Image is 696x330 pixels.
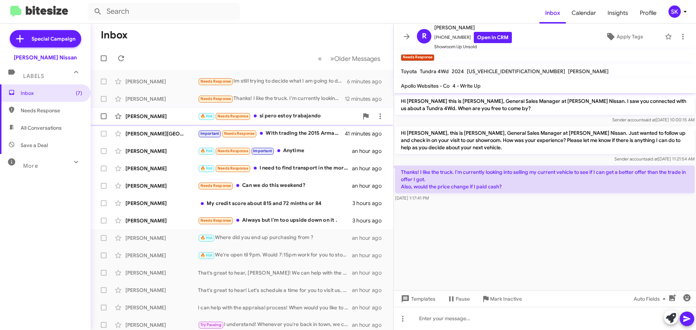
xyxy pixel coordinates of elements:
span: [PHONE_NUMBER] [434,32,512,43]
div: [PERSON_NAME] [125,95,198,103]
span: Needs Response [200,218,231,223]
button: Apply Tags [587,30,661,43]
div: an hour ago [352,252,388,259]
div: Can we do this weekend? [198,181,352,190]
div: an hour ago [352,321,388,329]
span: Needs Response [217,149,248,153]
div: 41 minutes ago [345,130,388,137]
span: Needs Response [217,114,248,118]
div: [PERSON_NAME] Nissan [14,54,77,61]
div: I can help with the appraisal process! When would you like to visit the dealership to get that done? [198,304,352,311]
div: an hour ago [352,234,388,242]
div: an hour ago [352,269,388,276]
span: Older Messages [334,55,380,63]
button: Auto Fields [628,292,674,305]
span: Templates [399,292,435,305]
span: Apply Tags [617,30,643,43]
span: Inbox [539,3,566,24]
div: I understand! Whenever you're back in town, we can discuss your vehicle options. Just let me know... [198,321,352,329]
span: Try Pausing [200,322,221,327]
span: More [23,163,38,169]
a: Profile [634,3,662,24]
div: [PERSON_NAME] [125,287,198,294]
div: 3 hours ago [352,200,388,207]
span: (7) [76,89,82,97]
input: Search [88,3,240,20]
div: Im still trying to decide what I am going to do. I have 3 decisions to make so I have a big decis... [198,77,347,85]
div: [PERSON_NAME] [125,304,198,311]
div: [PERSON_NAME] [125,165,198,172]
div: [PERSON_NAME] [125,234,198,242]
span: All Conversations [21,124,62,131]
a: Insights [602,3,634,24]
span: Needs Response [224,131,255,136]
div: [PERSON_NAME] [125,113,198,120]
div: an hour ago [352,287,388,294]
span: Tundra 4Wd [420,68,449,75]
div: si pero estoy trabajando [198,112,359,120]
div: [PERSON_NAME] [125,200,198,207]
span: Important [253,149,272,153]
span: Showroom Up Unsold [434,43,512,50]
span: Needs Response [217,166,248,171]
div: an hour ago [352,304,388,311]
span: Apollo Websites - Co [401,83,449,89]
span: 🔥 Hot [200,253,213,258]
span: [DATE] 1:17:41 PM [395,195,429,201]
span: Pause [456,292,470,305]
span: said at [645,156,658,162]
span: 🔥 Hot [200,149,213,153]
span: Sender account [DATE] 11:21:54 AM [614,156,695,162]
span: [PERSON_NAME] [568,68,609,75]
h1: Inbox [101,29,128,41]
p: Hi [PERSON_NAME] this is [PERSON_NAME], General Sales Manager at [PERSON_NAME] Nissan. I saw you ... [395,95,695,115]
span: Labels [23,73,44,79]
span: Sender account [DATE] 10:00:15 AM [612,117,695,122]
span: Important [200,131,219,136]
nav: Page navigation example [314,51,385,66]
a: Calendar [566,3,602,24]
span: 🔥 Hot [200,114,213,118]
div: [PERSON_NAME][GEOGRAPHIC_DATA] [125,130,198,137]
div: That's great to hear, [PERSON_NAME]! We can help with the sale of your Juke. When would you like ... [198,269,352,276]
div: [PERSON_NAME] [125,217,198,224]
div: Where did you end up purchasing from ? [198,234,352,242]
button: Previous [314,51,326,66]
div: Thanks! I like the truck. I'm currently looking into selling my current vehicle to see if I can g... [198,95,345,103]
div: We're open til 9pm. Would 7:15pm work for you to stop in tonight ? [198,251,352,259]
span: Auto Fields [634,292,668,305]
button: Mark Inactive [476,292,528,305]
div: [PERSON_NAME] [125,269,198,276]
span: Save a Deal [21,142,48,149]
span: Needs Response [200,79,231,84]
span: » [330,54,334,63]
div: SK [668,5,681,18]
div: With trading the 2015 Armada 36000 miles [198,129,345,138]
button: Templates [394,292,441,305]
div: That's great to hear! Let's schedule a time for you to visit us, so we can discuss the details an... [198,287,352,294]
div: Anytime [198,147,352,155]
div: My credit score about 815 and 72 minths or 84 [198,200,352,207]
button: Pause [441,292,476,305]
span: 4 - Write Up [452,83,481,89]
p: Hi [PERSON_NAME], this is [PERSON_NAME], General Sales Manager at [PERSON_NAME] Nissan. Just want... [395,126,695,154]
div: [PERSON_NAME] [125,182,198,189]
div: an hour ago [352,147,388,155]
span: Needs Response [200,96,231,101]
span: 2024 [452,68,464,75]
div: an hour ago [352,182,388,189]
div: [PERSON_NAME] [125,252,198,259]
div: [PERSON_NAME] [125,78,198,85]
button: SK [662,5,688,18]
div: 3 hours ago [352,217,388,224]
span: Toyota [401,68,417,75]
span: Inbox [21,89,82,97]
span: Needs Response [200,183,231,188]
span: 🔥 Hot [200,166,213,171]
div: an hour ago [352,165,388,172]
span: R [422,30,427,42]
a: Special Campaign [10,30,81,47]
